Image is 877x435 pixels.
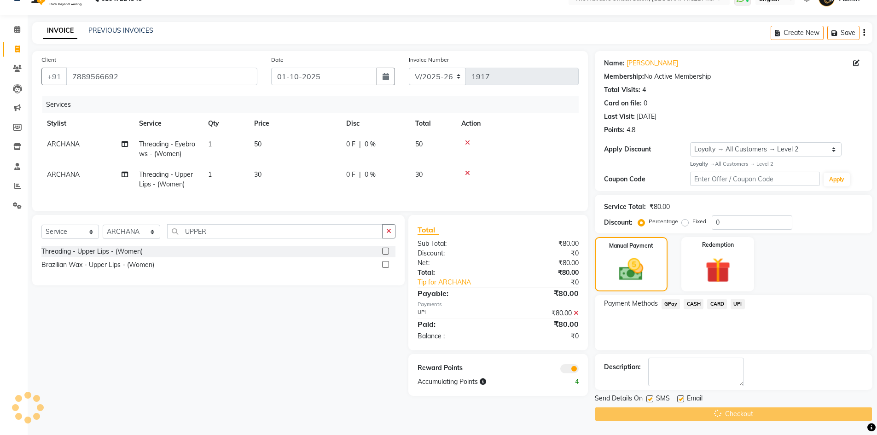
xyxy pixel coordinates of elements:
[43,23,77,39] a: INVOICE
[359,139,361,149] span: |
[208,140,212,148] span: 1
[649,217,678,226] label: Percentage
[684,299,703,309] span: CASH
[827,26,860,40] button: Save
[271,56,284,64] label: Date
[418,301,578,308] div: Payments
[498,249,586,258] div: ₹0
[208,170,212,179] span: 1
[411,288,498,299] div: Payable:
[66,68,257,85] input: Search by Name/Mobile/Email/Code
[637,112,656,122] div: [DATE]
[542,377,586,387] div: 4
[609,242,653,250] label: Manual Payment
[604,145,691,154] div: Apply Discount
[139,170,193,188] span: Threading - Upper Lips - (Women)
[498,308,586,318] div: ₹80.00
[697,255,738,286] img: _gift.svg
[604,85,640,95] div: Total Visits:
[656,394,670,405] span: SMS
[411,249,498,258] div: Discount:
[627,58,678,68] a: [PERSON_NAME]
[203,113,249,134] th: Qty
[692,217,706,226] label: Fixed
[498,288,586,299] div: ₹80.00
[41,56,56,64] label: Client
[604,72,863,81] div: No Active Membership
[498,239,586,249] div: ₹80.00
[644,99,647,108] div: 0
[771,26,824,40] button: Create New
[415,170,423,179] span: 30
[409,56,449,64] label: Invoice Number
[627,125,635,135] div: 4.8
[687,394,703,405] span: Email
[702,241,734,249] label: Redemption
[604,218,633,227] div: Discount:
[365,139,376,149] span: 0 %
[249,113,341,134] th: Price
[604,99,642,108] div: Card on file:
[359,170,361,180] span: |
[498,268,586,278] div: ₹80.00
[88,26,153,35] a: PREVIOUS INVOICES
[134,113,203,134] th: Service
[365,170,376,180] span: 0 %
[411,331,498,341] div: Balance :
[690,161,714,167] strong: Loyalty →
[498,258,586,268] div: ₹80.00
[604,362,641,372] div: Description:
[47,170,80,179] span: ARCHANA
[42,96,586,113] div: Services
[41,247,143,256] div: Threading - Upper Lips - (Women)
[513,278,586,287] div: ₹0
[604,112,635,122] div: Last Visit:
[731,299,745,309] span: UPI
[604,174,691,184] div: Coupon Code
[346,139,355,149] span: 0 F
[41,113,134,134] th: Stylist
[341,113,410,134] th: Disc
[411,363,498,373] div: Reward Points
[47,140,80,148] span: ARCHANA
[595,394,643,405] span: Send Details On
[707,299,727,309] span: CARD
[824,173,850,186] button: Apply
[411,268,498,278] div: Total:
[650,202,670,212] div: ₹80.00
[346,170,355,180] span: 0 F
[411,258,498,268] div: Net:
[690,160,863,168] div: All Customers → Level 2
[41,68,67,85] button: +91
[611,255,651,284] img: _cash.svg
[410,113,456,134] th: Total
[415,140,423,148] span: 50
[411,377,541,387] div: Accumulating Points
[254,170,261,179] span: 30
[411,319,498,330] div: Paid:
[662,299,680,309] span: GPay
[604,125,625,135] div: Points:
[167,224,383,238] input: Search or Scan
[411,239,498,249] div: Sub Total:
[254,140,261,148] span: 50
[604,299,658,308] span: Payment Methods
[604,58,625,68] div: Name:
[498,319,586,330] div: ₹80.00
[642,85,646,95] div: 4
[604,72,644,81] div: Membership:
[139,140,195,158] span: Threading - Eyebrows - (Women)
[41,260,154,270] div: Brazilian Wax - Upper Lips - (Women)
[456,113,579,134] th: Action
[418,225,439,235] span: Total
[411,278,512,287] a: Tip for ARCHANA
[411,308,498,318] div: UPI
[604,202,646,212] div: Service Total:
[690,172,820,186] input: Enter Offer / Coupon Code
[498,331,586,341] div: ₹0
